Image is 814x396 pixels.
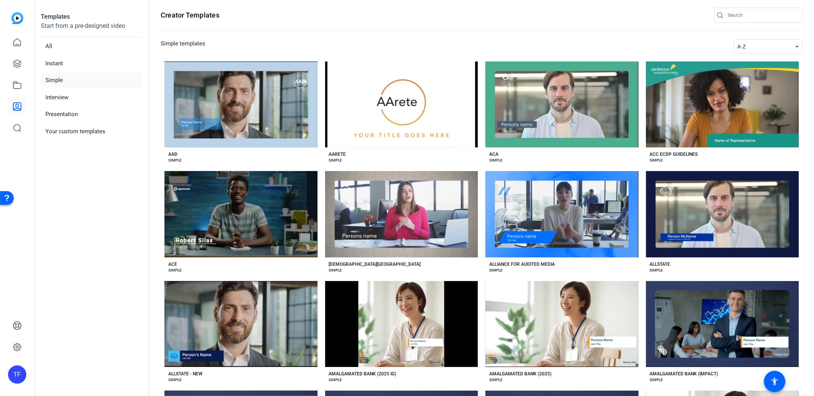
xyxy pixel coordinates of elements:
[650,157,663,163] div: SIMPLE
[218,322,264,326] span: Preview Allstate - New
[329,371,397,377] div: AMALGAMATED BANK (2025 IG)
[362,322,441,326] span: Preview Amalgamated Bank (2025 IG)
[650,371,718,377] div: AMALGAMATED BANK (IMPACT)
[329,267,342,273] div: SIMPLE
[650,261,671,267] div: ALLSTATE
[485,171,638,257] button: Template image
[168,151,177,157] div: AAD
[41,21,142,37] p: Start from a pre-designed video
[329,151,346,157] div: AARETE
[41,90,142,105] li: Interview
[228,102,254,107] span: Preview AAD
[41,107,142,122] li: Presentation
[41,73,142,88] li: Simple
[549,102,575,107] span: Preview ACA
[41,56,142,71] li: Instant
[386,102,417,107] span: Preview AArete
[168,157,182,163] div: SIMPLE
[646,281,799,367] button: Template image
[41,39,142,54] li: All
[41,124,142,139] li: Your custom templates
[168,377,182,383] div: SIMPLE
[164,61,318,147] button: Template image
[164,171,318,257] button: Template image
[164,281,318,367] button: Template image
[770,377,779,386] mat-icon: accessibility
[161,11,219,20] h1: Creator Templates
[646,61,799,147] button: Template image
[489,267,503,273] div: SIMPLE
[706,212,739,217] span: Preview Allstate
[11,12,23,24] img: blue-gradient.svg
[489,377,503,383] div: SIMPLE
[489,151,498,157] div: ACA
[329,157,342,163] div: SIMPLE
[168,371,203,377] div: ALLSTATE - NEW
[691,102,753,107] span: Preview ACC ECDP Guidelines
[684,322,761,326] span: Preview Amalgamated Bank (Impact)
[325,171,478,257] button: Template image
[161,39,205,54] h3: Simple templates
[485,61,638,147] button: Template image
[646,171,799,257] button: Template image
[728,11,796,20] input: Search
[650,267,663,273] div: SIMPLE
[168,261,177,267] div: ACE
[8,365,26,384] div: TF
[489,261,555,267] div: ALLIANCE FOR AUDITED MEDIA
[525,212,598,217] span: Preview Alliance For Audited Media
[489,371,551,377] div: AMALGAMATED BANK (2025)
[737,44,746,50] span: A-Z
[325,281,478,367] button: Template image
[329,377,342,383] div: SIMPLE
[325,61,478,147] button: Template image
[229,212,253,217] span: Preview Ace
[525,322,598,326] span: Preview Amalgamated Bank (2025)
[485,281,638,367] button: Template image
[168,267,182,273] div: SIMPLE
[329,261,421,267] div: [DEMOGRAPHIC_DATA][GEOGRAPHIC_DATA]
[41,13,70,20] strong: Templates
[489,157,503,163] div: SIMPLE
[650,151,698,157] div: ACC ECDP GUIDELINES
[650,377,663,383] div: SIMPLE
[347,212,456,217] span: Preview [DEMOGRAPHIC_DATA][GEOGRAPHIC_DATA]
